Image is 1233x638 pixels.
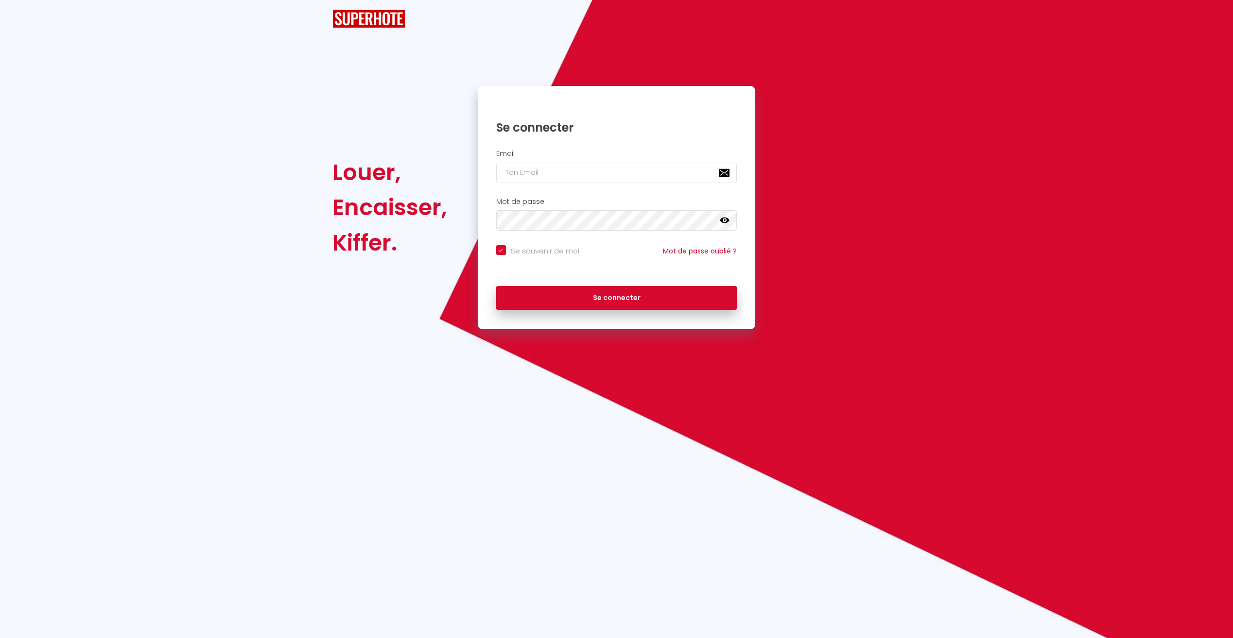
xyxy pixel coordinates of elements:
[496,198,737,206] h2: Mot de passe
[496,120,737,135] h1: Se connecter
[332,155,447,190] div: Louer,
[663,246,737,256] a: Mot de passe oublié ?
[332,225,447,260] div: Kiffer.
[332,10,405,28] img: SuperHote logo
[496,150,737,158] h2: Email
[496,163,737,183] input: Ton Email
[496,286,737,310] button: Se connecter
[332,190,447,225] div: Encaisser,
